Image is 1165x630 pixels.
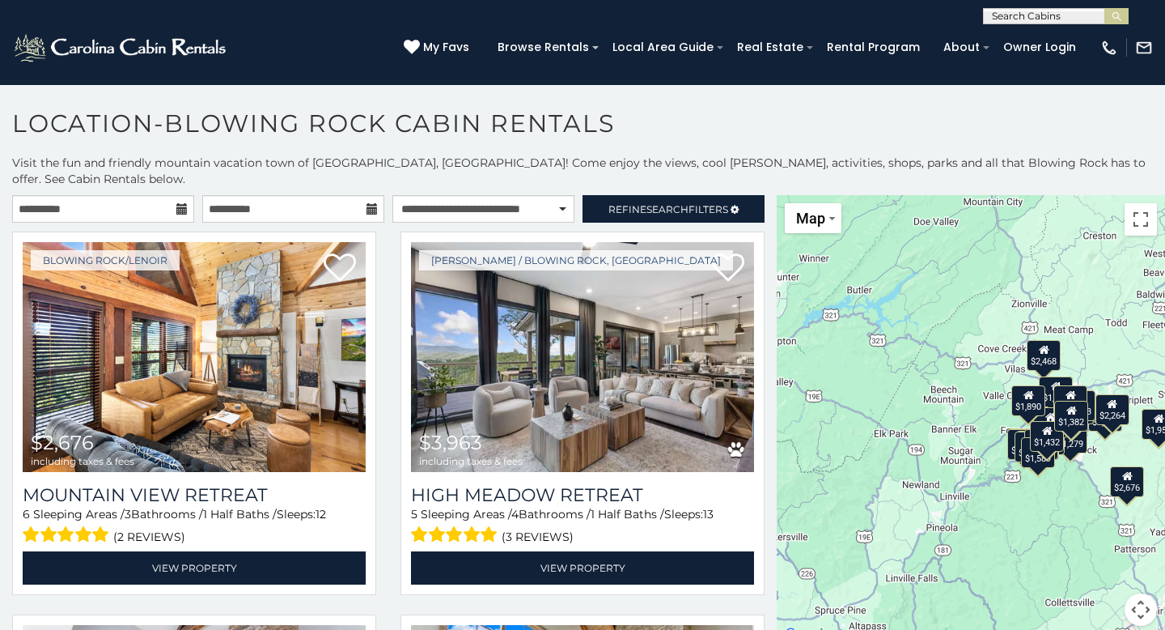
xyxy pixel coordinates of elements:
span: Search [646,203,688,215]
div: $3,106 [1007,429,1041,460]
a: My Favs [404,39,473,57]
div: $1,890 [1011,385,1045,416]
a: View Property [23,551,366,585]
button: Toggle fullscreen view [1125,203,1157,236]
img: White-1-2.png [12,32,231,64]
span: including taxes & fees [31,456,134,466]
span: Map [796,210,825,227]
a: View Property [411,551,754,585]
div: $2,468 [1027,340,1061,371]
div: $1,382 [1054,401,1088,432]
a: Add to favorites [324,252,356,286]
span: 4 [511,507,519,521]
a: Mountain View Retreat $2,676 including taxes & fees [23,242,366,472]
a: [PERSON_NAME] / Blowing Rock, [GEOGRAPHIC_DATA] [419,250,733,270]
span: 1 Half Baths / [591,507,664,521]
span: $2,676 [31,431,94,454]
div: $1,432 [1030,421,1064,452]
span: (3 reviews) [502,526,574,547]
div: $1,377 [1033,407,1067,438]
a: RefineSearchFilters [582,195,765,223]
a: Owner Login [995,35,1084,60]
div: $1,279 [1053,423,1087,453]
div: $2,264 [1095,394,1129,425]
div: $2,649 [1015,432,1048,462]
div: $1,589 [1021,437,1055,468]
a: Mountain View Retreat [23,484,366,506]
a: Blowing Rock/Lenoir [31,250,180,270]
span: 12 [316,507,326,521]
div: $2,676 [1110,466,1144,497]
span: 6 [23,507,30,521]
span: 5 [411,507,417,521]
div: $1,813 [1039,377,1073,407]
span: 3 [125,507,131,521]
img: Mountain View Retreat [23,242,366,472]
span: 1 Half Baths / [203,507,277,521]
a: High Meadow Retreat [411,484,754,506]
a: Local Area Guide [604,35,722,60]
span: (2 reviews) [113,526,185,547]
button: Map camera controls [1125,594,1157,626]
span: $3,963 [419,431,482,454]
a: High Meadow Retreat $3,963 including taxes & fees [411,242,754,472]
a: Browse Rentals [489,35,597,60]
div: $1,728 [1053,385,1087,416]
img: mail-regular-white.png [1135,39,1153,57]
div: Sleeping Areas / Bathrooms / Sleeps: [23,506,366,547]
span: My Favs [423,39,469,56]
a: Real Estate [729,35,811,60]
img: phone-regular-white.png [1100,39,1118,57]
a: Rental Program [819,35,928,60]
span: Refine Filters [608,203,728,215]
a: About [935,35,988,60]
div: Sleeping Areas / Bathrooms / Sleeps: [411,506,754,547]
span: 13 [703,507,714,521]
button: Change map style [785,203,841,233]
img: High Meadow Retreat [411,242,754,472]
span: including taxes & fees [419,456,523,466]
